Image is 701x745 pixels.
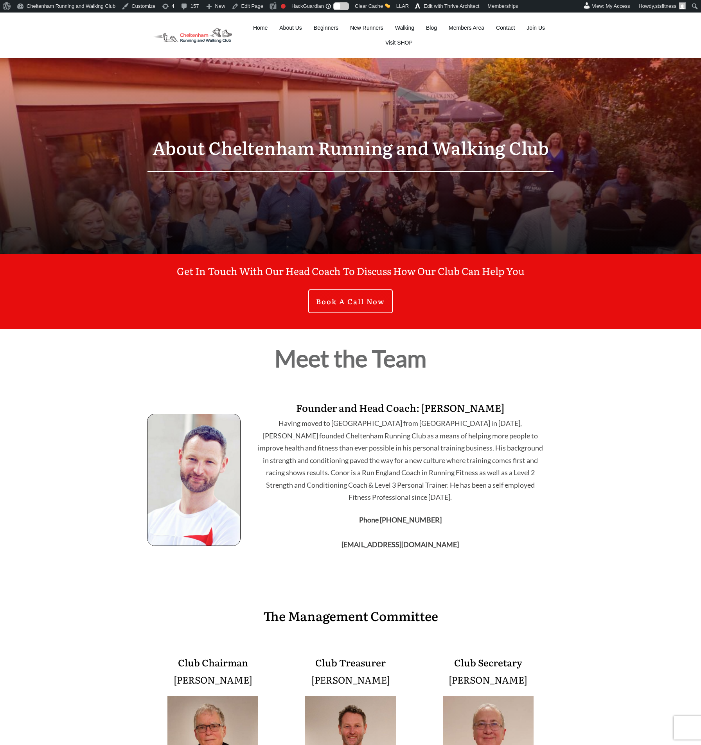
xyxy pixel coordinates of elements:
[496,22,515,33] a: Contact
[279,22,302,33] a: About Us
[281,4,286,9] div: Focus keyphrase not set
[255,417,546,513] p: Having moved to [GEOGRAPHIC_DATA] from [GEOGRAPHIC_DATA] in [DATE], [PERSON_NAME] founded Chelten...
[147,605,554,636] p: The Management Committee
[385,3,390,8] img: 🧽
[285,671,416,688] p: [PERSON_NAME]
[147,262,554,289] p: Get In Touch With Our Head Coach To Discuss How Our Club Can Help You
[316,297,385,306] span: Book A Call Now
[350,22,383,33] a: New Runners
[147,132,554,163] p: About Cheltenham Running and Walking Club
[147,22,238,48] img: Decathlon
[147,338,554,379] p: Meet the Team
[314,22,338,33] a: Beginners
[147,654,279,671] p: Club Chairman
[385,37,413,48] a: Visit SHOP
[285,654,416,671] p: Club Treasurer
[255,399,546,416] p: Founder and Head Coach: [PERSON_NAME]
[422,671,554,688] p: [PERSON_NAME]
[527,22,545,33] a: Join Us
[395,22,414,33] a: Walking
[253,22,268,33] a: Home
[426,22,437,33] a: Blog
[422,654,554,671] p: Club Secretary
[36,414,273,546] img: Conor
[308,289,393,314] a: Book A Call Now
[147,671,279,688] p: [PERSON_NAME]
[355,3,383,9] span: Clear Cache
[255,514,546,560] p: Phone [PHONE_NUMBER] [EMAIL_ADDRESS][DOMAIN_NAME]
[449,22,484,33] a: Members Area
[655,3,676,9] span: stsfitness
